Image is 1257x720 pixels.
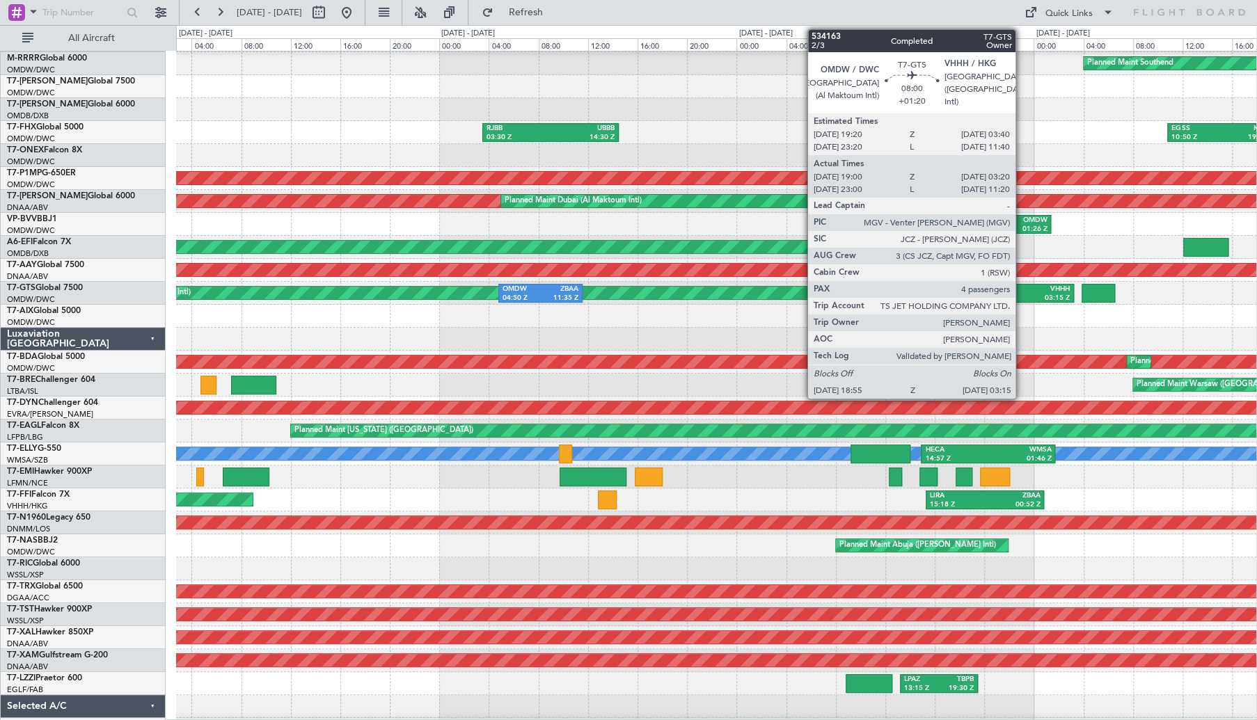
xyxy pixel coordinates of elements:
[7,376,35,384] span: T7-BRE
[496,8,555,17] span: Refresh
[7,271,48,282] a: DNAA/ABV
[7,478,48,488] a: LFMN/NCE
[7,651,108,659] a: T7-XAMGulfstream G-200
[904,675,939,685] div: LPAZ
[738,28,792,40] div: [DATE] - [DATE]
[836,38,885,51] div: 08:00
[974,285,1022,294] div: OMDW
[988,445,1051,455] div: WMSA
[925,445,988,455] div: HECA
[7,467,34,476] span: T7-EMI
[7,215,37,223] span: VP-BVV
[7,169,76,177] a: T7-P1MPG-650ER
[7,570,44,580] a: WSSL/XSP
[7,261,84,269] a: T7-AAYGlobal 7500
[7,215,57,223] a: VP-BVVBBJ1
[7,513,46,522] span: T7-N1960
[441,28,495,40] div: [DATE] - [DATE]
[237,6,302,19] span: [DATE] - [DATE]
[7,77,88,86] span: T7-[PERSON_NAME]
[475,1,559,24] button: Refresh
[7,146,82,154] a: T7-ONEXFalcon 8X
[7,353,85,361] a: T7-BDAGlobal 5000
[191,38,241,51] div: 04:00
[7,605,92,614] a: T7-TSTHawker 900XP
[985,491,1040,501] div: ZBAA
[7,513,90,522] a: T7-N1960Legacy 650
[7,179,55,190] a: OMDW/DWC
[984,38,1034,51] div: 20:00
[7,363,55,374] a: OMDW/DWC
[930,500,985,510] div: 15:18 Z
[7,422,41,430] span: T7-EAGL
[939,675,974,685] div: TBPB
[7,455,48,465] a: WMSA/SZB
[1171,133,1222,143] div: 10:50 Z
[925,454,988,464] div: 14:57 Z
[294,420,473,441] div: Planned Maint [US_STATE] ([GEOGRAPHIC_DATA])
[7,261,37,269] span: T7-AAY
[1133,38,1183,51] div: 08:00
[541,294,578,303] div: 11:35 Z
[1171,124,1222,134] div: EGSS
[1034,38,1083,51] div: 00:00
[974,216,1011,225] div: LFMN
[7,547,55,557] a: OMDW/DWC
[7,536,38,545] span: T7-NAS
[541,285,578,294] div: ZBAA
[1022,294,1069,303] div: 03:15 Z
[904,684,939,694] div: 13:15 Z
[7,582,35,591] span: T7-TRX
[687,38,736,51] div: 20:00
[935,38,984,51] div: 16:00
[539,38,588,51] div: 08:00
[551,124,615,134] div: UBBB
[1045,7,1093,21] div: Quick Links
[7,307,81,315] a: T7-AIXGlobal 5000
[1183,38,1232,51] div: 12:00
[36,33,147,43] span: All Aircraft
[7,432,43,442] a: LFPB/LBG
[7,284,83,292] a: T7-GTSGlobal 7500
[7,238,33,246] span: A6-EFI
[7,674,82,682] a: T7-LZZIPraetor 600
[7,524,50,534] a: DNMM/LOS
[7,146,44,154] span: T7-ONEX
[7,307,33,315] span: T7-AIX
[7,65,55,75] a: OMDW/DWC
[551,133,615,143] div: 14:30 Z
[7,399,98,407] a: T7-DYNChallenger 604
[974,294,1022,303] div: 18:55 Z
[7,238,71,246] a: A6-EFIFalcon 7X
[7,202,48,213] a: DNAA/ABV
[7,559,80,568] a: T7-RICGlobal 6000
[736,38,786,51] div: 00:00
[7,100,88,109] span: T7-[PERSON_NAME]
[503,285,540,294] div: OMDW
[7,445,38,453] span: T7-ELLY
[7,284,35,292] span: T7-GTS
[179,28,232,40] div: [DATE] - [DATE]
[1084,38,1133,51] div: 04:00
[7,445,61,453] a: T7-ELLYG-550
[242,38,291,51] div: 08:00
[7,88,55,98] a: OMDW/DWC
[939,684,974,694] div: 19:30 Z
[7,294,55,305] a: OMDW/DWC
[7,192,88,200] span: T7-[PERSON_NAME]
[7,628,35,637] span: T7-XAL
[487,133,551,143] div: 03:30 Z
[7,536,58,545] a: T7-NASBBJ2
[7,628,93,637] a: T7-XALHawker 850XP
[7,54,87,63] a: M-RRRRGlobal 6000
[7,685,43,695] a: EGLF/FAB
[7,582,83,591] a: T7-TRXGlobal 6500
[638,38,687,51] div: 16:00
[7,134,55,144] a: OMDW/DWC
[974,225,1011,234] div: 18:51 Z
[7,662,48,672] a: DNAA/ABV
[7,490,31,499] span: T7-FFI
[7,490,70,499] a: T7-FFIFalcon 7X
[505,191,642,211] div: Planned Maint Dubai (Al Maktoum Intl)
[487,124,551,134] div: RJBB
